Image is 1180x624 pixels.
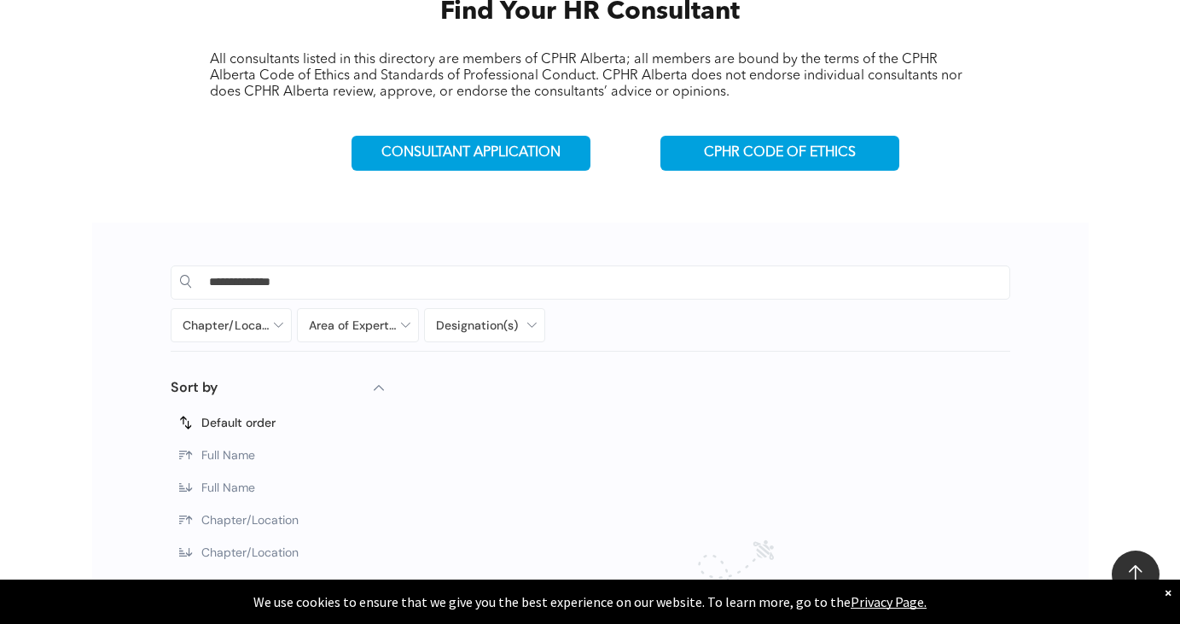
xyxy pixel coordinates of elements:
p: Sort by [171,377,218,398]
span: CPHR CODE OF ETHICS [704,145,856,161]
span: Full Name [201,480,255,495]
a: CPHR CODE OF ETHICS [660,136,899,171]
a: Privacy Page. [851,593,927,610]
span: Default order [201,415,276,430]
a: CONSULTANT APPLICATION [352,136,590,171]
span: Full Name [201,447,255,463]
span: All consultants listed in this directory are members of CPHR Alberta; all members are bound by th... [210,53,962,99]
span: Chapter/Location [201,512,299,528]
div: Dismiss notification [1165,584,1171,601]
span: Chapter/Location [201,545,299,560]
span: CONSULTANT APPLICATION [381,145,561,161]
